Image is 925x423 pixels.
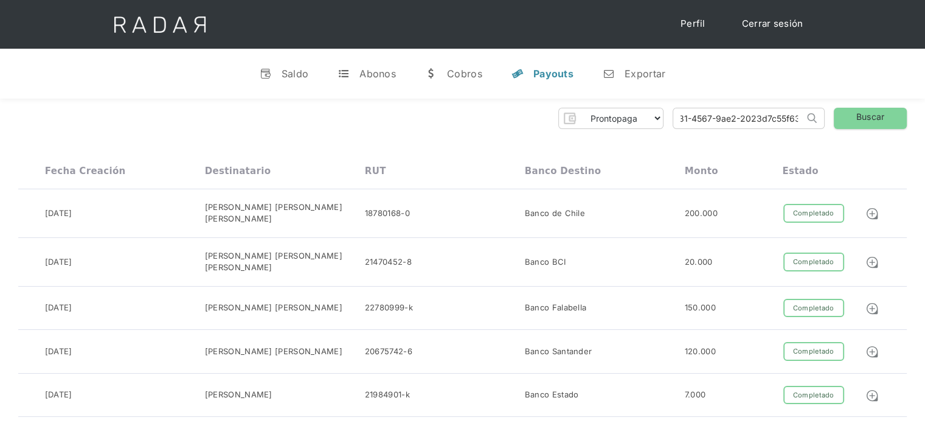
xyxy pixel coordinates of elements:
div: n [603,68,615,80]
div: [PERSON_NAME] [PERSON_NAME] [PERSON_NAME] [205,201,365,225]
img: Detalle [865,256,879,269]
div: 7.000 [685,389,706,401]
div: 22780999-k [365,302,413,314]
a: Buscar [834,108,907,129]
div: 18780168-0 [365,208,410,220]
div: RUT [365,166,386,177]
div: Monto [685,166,718,177]
div: [DATE] [45,389,72,401]
div: Saldo [282,68,309,80]
div: Completado [783,299,844,318]
div: Completado [783,386,844,405]
a: Cerrar sesión [730,12,816,36]
div: Banco BCI [525,256,566,268]
div: [PERSON_NAME] [PERSON_NAME] [PERSON_NAME] [205,250,365,274]
div: 20.000 [685,256,713,268]
div: Banco Estado [525,389,579,401]
div: Abonos [359,68,396,80]
div: 21984901-k [365,389,410,401]
div: [DATE] [45,208,72,220]
div: 20675742-6 [365,346,412,358]
div: 120.000 [685,346,716,358]
div: Banco Santander [525,346,592,358]
img: Detalle [865,345,879,358]
div: [PERSON_NAME] [PERSON_NAME] [205,302,342,314]
div: Fecha creación [45,166,126,177]
div: 21470452-8 [365,256,412,268]
div: Estado [782,166,818,177]
img: Detalle [865,302,879,315]
img: Detalle [865,207,879,220]
div: y [511,68,524,80]
a: Perfil [668,12,718,36]
div: [DATE] [45,302,72,314]
div: Destinatario [205,166,271,177]
div: Cobros [447,68,482,80]
input: Busca por ID [673,108,804,128]
div: [DATE] [45,256,72,268]
div: Banco destino [525,166,601,177]
div: 200.000 [685,208,718,220]
div: w [425,68,437,80]
div: Exportar [625,68,665,80]
div: v [260,68,272,80]
div: [DATE] [45,346,72,358]
div: [PERSON_NAME] [205,389,272,401]
div: Completado [783,253,844,271]
div: [PERSON_NAME] [PERSON_NAME] [205,346,342,358]
div: Completado [783,204,844,223]
div: Banco de Chile [525,208,585,220]
div: t [338,68,350,80]
div: Completado [783,342,844,361]
form: Form [558,108,663,129]
img: Detalle [865,389,879,402]
div: Banco Falabella [525,302,587,314]
div: 150.000 [685,302,716,314]
div: Payouts [533,68,573,80]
